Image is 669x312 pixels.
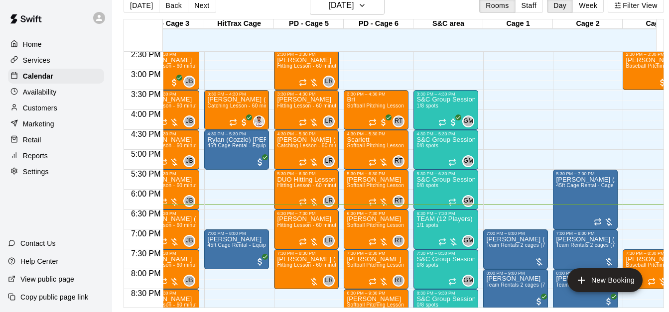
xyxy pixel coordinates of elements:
[483,229,548,269] div: 7:00 PM – 8:00 PM: Team Rentals 2 cages (70ft) - Pitching Machine Baseball
[277,211,336,216] div: 6:30 PM – 7:30 PM
[187,115,195,127] span: Jose Bermudez
[395,276,403,286] span: RT
[416,251,475,256] div: 7:30 PM – 8:30 PM
[556,271,615,276] div: 8:00 PM – 9:00 PM
[129,130,163,138] span: 4:30 PM
[463,156,473,166] span: GM
[137,143,202,148] span: Hitting Lesson - 60 minutes
[413,130,478,170] div: 4:30 PM – 5:30 PM: S&C Group Session
[347,262,435,268] span: Softball Pitching Lesson - 60 minutes
[183,275,195,287] div: Jose Bermudez
[137,291,196,296] div: 8:30 PM – 9:30 PM
[416,291,475,296] div: 8:30 PM – 9:30 PM
[274,19,344,29] div: PD - Cage 5
[134,90,199,130] div: 3:30 PM – 4:30 PM: Hitting Lesson - 60 minutes
[129,90,163,99] span: 3:30 PM
[159,158,167,166] span: Recurring event
[299,118,307,126] span: Recurring event
[129,50,163,59] span: 2:30 PM
[8,101,104,115] a: Customers
[462,115,474,127] div: Gianmarco Marcelletti
[204,130,269,170] div: 4:30 PM – 5:30 PM: 45ft Cage Rental - Equipment
[186,156,193,166] span: JB
[20,238,56,248] p: Contact Us
[204,19,274,29] div: HitTrax Cage
[277,183,342,188] span: Hitting Lesson - 60 minutes
[553,269,618,309] div: 8:00 PM – 9:00 PM: Nolan McLaughlin
[604,297,614,307] span: All customers have paid
[129,70,163,79] span: 3:00 PM
[299,79,307,87] span: Recurring event
[183,76,195,88] div: Jose Bermudez
[254,116,264,126] img: Jonathan Matos
[327,76,335,88] span: Leo Rojas
[257,115,265,127] span: Jonathan Matos
[438,118,446,126] span: Recurring event
[323,275,335,287] div: Leo Rojas
[23,103,57,113] p: Customers
[344,170,408,209] div: 5:30 PM – 6:30 PM: Bailey
[277,222,342,228] span: Hitting Lesson - 60 minutes
[395,236,403,246] span: RT
[325,196,333,206] span: LR
[129,150,163,158] span: 5:00 PM
[23,39,42,49] p: Home
[413,19,483,29] div: S&C area
[23,71,53,81] p: Calendar
[416,92,475,97] div: 3:30 PM – 4:30 PM
[277,63,342,69] span: Hitting Lesson - 60 minutes
[463,116,473,126] span: GM
[277,131,336,136] div: 4:30 PM – 5:30 PM
[277,262,342,268] span: Hitting Lesson - 60 minutes
[413,249,478,289] div: 7:30 PM – 8:30 PM: S&C Group Session
[466,235,474,247] span: Gianmarco Marcelletti
[323,115,335,127] div: Leo Rojas
[8,53,104,68] div: Services
[393,115,404,127] div: Raychel Trocki
[23,87,57,97] p: Availability
[395,156,403,166] span: RT
[344,130,408,170] div: 4:30 PM – 5:30 PM: Scarlett
[416,131,475,136] div: 4:30 PM – 5:30 PM
[327,195,335,207] span: Leo Rojas
[277,171,336,176] div: 5:30 PM – 6:30 PM
[393,275,404,287] div: Raychel Trocki
[416,171,475,176] div: 5:30 PM – 6:30 PM
[325,77,333,87] span: LR
[159,238,167,246] span: Recurring event
[416,143,438,148] span: 0/8 spots filled
[255,257,265,267] span: All customers have paid
[186,276,193,286] span: JB
[594,218,602,226] span: Recurring event
[347,291,405,296] div: 8:30 PM – 9:30 PM
[325,236,333,246] span: LR
[8,37,104,52] a: Home
[327,275,335,287] span: Leo Rojas
[129,289,163,298] span: 8:30 PM
[416,103,438,108] span: 1/8 spots filled
[23,119,54,129] p: Marketing
[137,183,202,188] span: Hitting Lesson - 60 minutes
[183,235,195,247] div: Jose Bermudez
[187,235,195,247] span: Jose Bermudez
[8,116,104,131] div: Marketing
[395,196,403,206] span: RT
[448,158,456,166] span: Recurring event
[8,132,104,147] div: Retail
[483,269,548,309] div: 8:00 PM – 9:00 PM: Nolan McLaughlin
[483,19,553,29] div: Cage 1
[466,195,474,207] span: Gianmarco Marcelletti
[8,148,104,163] a: Reports
[187,275,195,287] span: Jose Bermudez
[183,155,195,167] div: Jose Bermudez
[207,143,277,148] span: 45ft Cage Rental - Equipment
[397,115,404,127] span: Raychel Trocki
[23,167,49,177] p: Settings
[416,183,438,188] span: 0/8 spots filled
[23,151,48,161] p: Reports
[393,235,404,247] div: Raychel Trocki
[20,274,74,284] p: View public page
[186,196,193,206] span: JB
[347,143,435,148] span: Softball Pitching Lesson - 60 minutes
